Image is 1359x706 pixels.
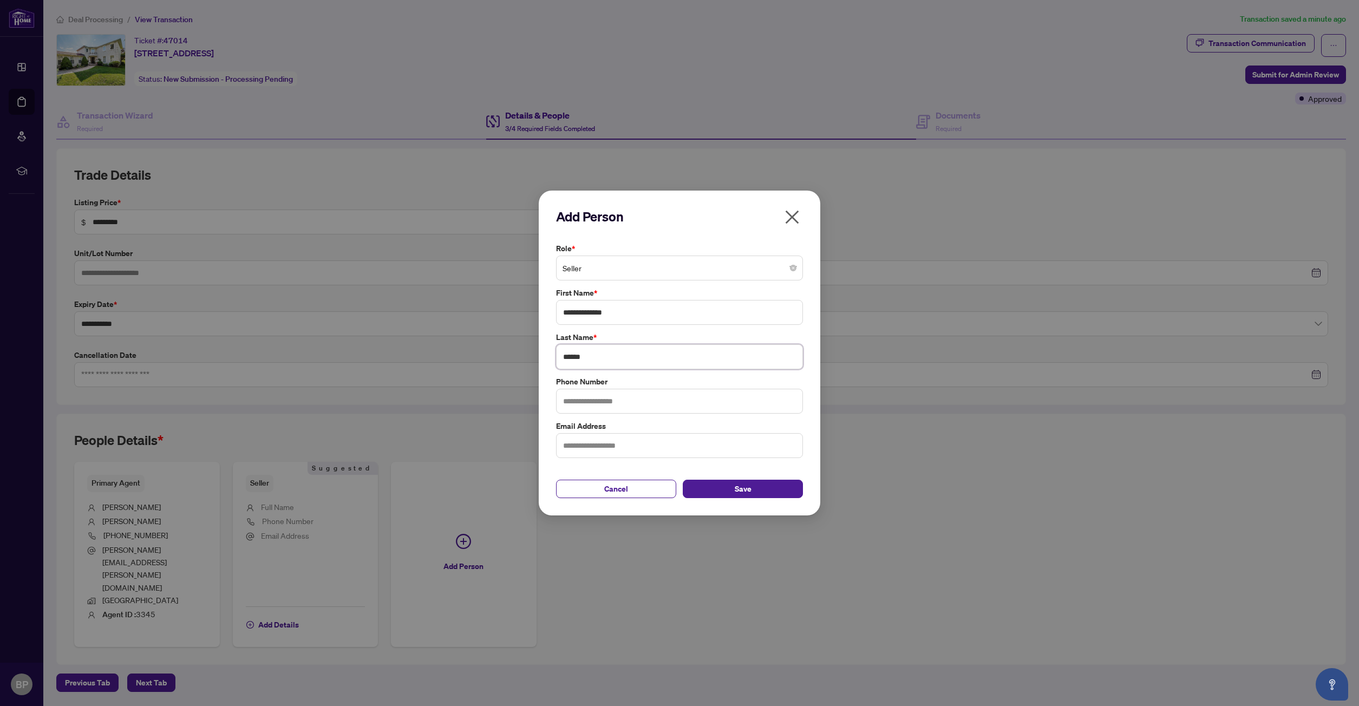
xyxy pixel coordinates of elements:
[556,243,803,254] label: Role
[783,208,801,226] span: close
[556,480,676,498] button: Cancel
[556,331,803,343] label: Last Name
[556,420,803,432] label: Email Address
[563,258,796,278] span: Seller
[735,480,752,498] span: Save
[1316,668,1348,701] button: Open asap
[683,480,803,498] button: Save
[556,208,803,225] h2: Add Person
[556,287,803,299] label: First Name
[604,480,628,498] span: Cancel
[790,265,796,271] span: close-circle
[556,376,803,388] label: Phone Number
